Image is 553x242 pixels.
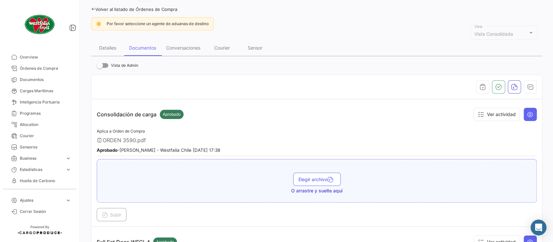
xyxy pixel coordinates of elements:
[129,45,156,51] div: Documentos
[103,137,146,143] span: ORDEN 3590.pdf
[163,111,181,117] span: Aprobado
[20,65,71,71] span: Órdenes de Compra
[65,155,71,161] span: expand_more
[20,99,71,105] span: Inteligencia Portuaria
[5,63,74,74] a: Órdenes de Compra
[20,88,71,94] span: Cargas Marítimas
[65,167,71,173] span: expand_more
[97,129,145,134] span: Aplica a Orden de Compra
[91,7,177,12] a: Volver al listado de Órdenes de Compra
[20,54,71,60] span: Overview
[5,108,74,119] a: Programas
[20,167,63,173] span: Estadísticas
[5,74,74,85] a: Documentos
[5,175,74,186] a: Huella de Carbono
[97,147,220,153] small: - [PERSON_NAME] - Westfalia Chile [DATE] 17:38
[291,187,342,194] span: O arrastre y suelte aquí
[531,220,546,235] div: Abrir Intercom Messenger
[23,8,56,41] img: client-50.png
[5,85,74,97] a: Cargas Marítimas
[20,197,63,203] span: Ajustes
[20,133,71,139] span: Courier
[20,122,71,128] span: Allocation
[97,208,126,221] button: Subir
[97,110,184,119] p: Consolidación de carga
[20,178,71,184] span: Huella de Carbono
[20,155,63,161] span: Business
[166,45,200,51] div: Conversaciones
[99,45,116,51] div: Detalles
[20,144,71,150] span: Sensores
[20,77,71,83] span: Documentos
[293,173,341,186] button: Elegir archivo
[5,119,74,130] a: Allocation
[474,31,513,37] mat-select-trigger: Vista Consolidada
[473,108,520,121] button: Ver actividad
[20,110,71,116] span: Programas
[111,61,138,69] span: Vista de Admin
[65,197,71,203] span: expand_more
[97,147,118,153] b: Aprobado
[5,52,74,63] a: Overview
[5,141,74,153] a: Sensores
[214,45,230,51] div: Courier
[298,177,335,182] span: Elegir archivo
[5,130,74,141] a: Courier
[20,209,71,215] span: Cerrar Sesión
[107,21,209,26] span: Por favor seleccione un agente de aduanas de destino
[102,212,121,218] span: Subir
[5,97,74,108] a: Inteligencia Portuaria
[248,45,262,51] div: Sensor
